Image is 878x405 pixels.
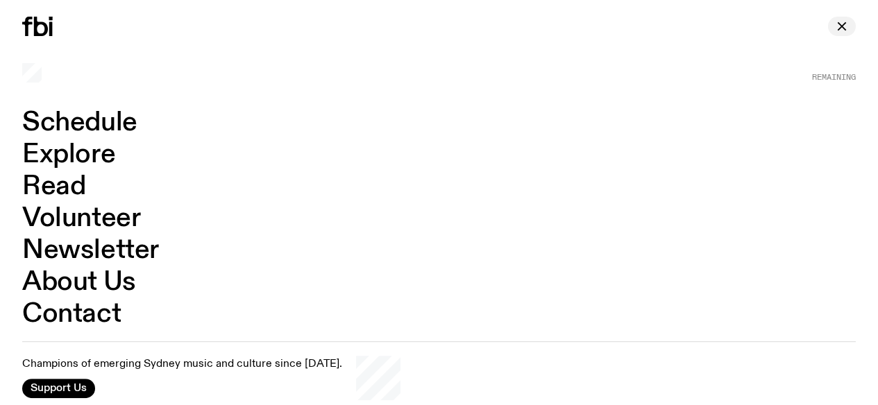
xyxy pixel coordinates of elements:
[22,379,95,398] button: Support Us
[812,74,856,81] span: Remaining
[22,301,121,327] a: Contact
[22,141,115,168] a: Explore
[22,237,159,264] a: Newsletter
[22,269,136,295] a: About Us
[22,359,342,372] p: Champions of emerging Sydney music and culture since [DATE].
[22,110,137,136] a: Schedule
[22,173,85,200] a: Read
[22,205,140,232] a: Volunteer
[31,382,87,395] span: Support Us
